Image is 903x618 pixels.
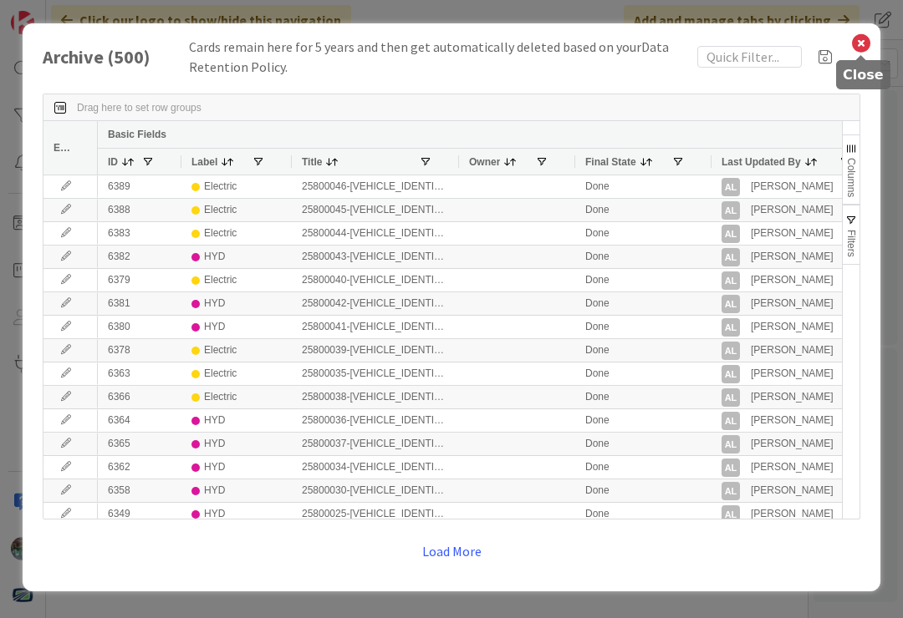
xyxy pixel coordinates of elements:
[98,222,181,245] div: 6383
[575,456,712,479] div: Done
[722,156,801,168] span: Last Updated By
[575,175,712,198] div: Done
[108,129,166,140] span: Basic Fields
[575,433,712,455] div: Done
[575,339,712,362] div: Done
[751,457,834,478] div: [PERSON_NAME]
[292,456,459,479] div: 25800034-[VEHICLE_IDENTIFICATION_NUMBER]
[204,363,237,384] div: Electric
[98,409,181,432] div: 6364
[189,37,697,77] div: Cards remain here for 5 years and then get automatically deleted based on your .
[722,178,740,196] div: AL
[722,318,740,337] div: AL
[292,503,459,525] div: 25800025-[VEHICLE_IDENTIFICATION_NUMBER]
[575,409,712,432] div: Done
[722,295,740,313] div: AL
[722,458,740,477] div: AL
[751,223,834,244] div: [PERSON_NAME]
[292,199,459,221] div: 25800045-[VEHICLE_IDENTIFICATION_NUMBER]
[204,270,237,291] div: Electric
[292,316,459,338] div: 25800041-[VEHICLE_IDENTIFICATION_NUMBER]
[204,457,225,478] div: HYD
[191,156,217,168] span: Label
[98,339,181,362] div: 6378
[722,435,740,453] div: AL
[98,503,181,525] div: 6349
[722,201,740,220] div: AL
[204,504,225,524] div: HYD
[575,292,712,315] div: Done
[751,200,834,220] div: [PERSON_NAME]
[98,199,181,221] div: 6388
[204,410,225,431] div: HYD
[722,271,740,290] div: AL
[722,365,740,383] div: AL
[98,292,181,315] div: 6381
[204,200,237,220] div: Electric
[77,102,202,114] div: Row Groups
[845,230,857,257] span: Filters
[292,433,459,455] div: 25800037-[VEHICLE_IDENTIFICATION_NUMBER]
[98,246,181,268] div: 6382
[98,269,181,291] div: 6379
[697,46,802,68] input: Quick Filter...
[204,433,225,454] div: HYD
[292,362,459,385] div: 25800035-[VEHICLE_IDENTIFICATION_NUMBER]
[204,293,225,314] div: HYD
[204,246,225,267] div: HYD
[411,536,492,566] button: Load More
[751,317,834,337] div: [PERSON_NAME]
[292,269,459,291] div: 25800040-[VEHICLE_IDENTIFICATION_NUMBER]
[722,225,740,243] div: AL
[43,47,189,68] h1: Archive ( 500 )
[722,482,740,500] div: AL
[751,480,834,501] div: [PERSON_NAME]
[98,479,181,502] div: 6358
[98,316,181,338] div: 6380
[751,387,834,408] div: [PERSON_NAME]
[98,386,181,408] div: 6366
[204,480,225,501] div: HYD
[204,340,237,361] div: Electric
[292,222,459,245] div: 25800044-[VEHICLE_IDENTIFICATION_NUMBER]
[845,158,857,197] span: Columns
[292,175,459,198] div: 25800046-[VEHICLE_IDENTIFICATION_NUMBER]
[751,433,834,454] div: [PERSON_NAME]
[722,412,740,430] div: AL
[292,246,459,268] div: 25800043-[VEHICLE_IDENTIFICATION_NUMBER]
[751,363,834,384] div: [PERSON_NAME]
[302,156,322,168] span: Title
[751,410,834,431] div: [PERSON_NAME]
[751,176,834,197] div: [PERSON_NAME]
[751,270,834,291] div: [PERSON_NAME]
[292,479,459,502] div: 25800030-[VEHICLE_IDENTIFICATION_NUMBER]
[751,504,834,524] div: [PERSON_NAME]
[98,362,181,385] div: 6363
[585,156,636,168] span: Final State
[469,156,500,168] span: Owner
[98,433,181,455] div: 6365
[54,142,71,154] span: Edit
[108,156,118,168] span: ID
[751,293,834,314] div: [PERSON_NAME]
[722,342,740,360] div: AL
[575,386,712,408] div: Done
[722,388,740,407] div: AL
[751,246,834,267] div: [PERSON_NAME]
[292,409,459,432] div: 25800036-[VEHICLE_IDENTIFICATION_NUMBER]
[204,176,237,197] div: Electric
[575,269,712,291] div: Done
[77,102,202,114] span: Drag here to set row groups
[575,222,712,245] div: Done
[575,246,712,268] div: Done
[575,316,712,338] div: Done
[575,199,712,221] div: Done
[204,223,237,244] div: Electric
[575,503,712,525] div: Done
[722,505,740,524] div: AL
[575,479,712,502] div: Done
[204,387,237,408] div: Electric
[98,456,181,479] div: 6362
[98,175,181,198] div: 6389
[575,362,712,385] div: Done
